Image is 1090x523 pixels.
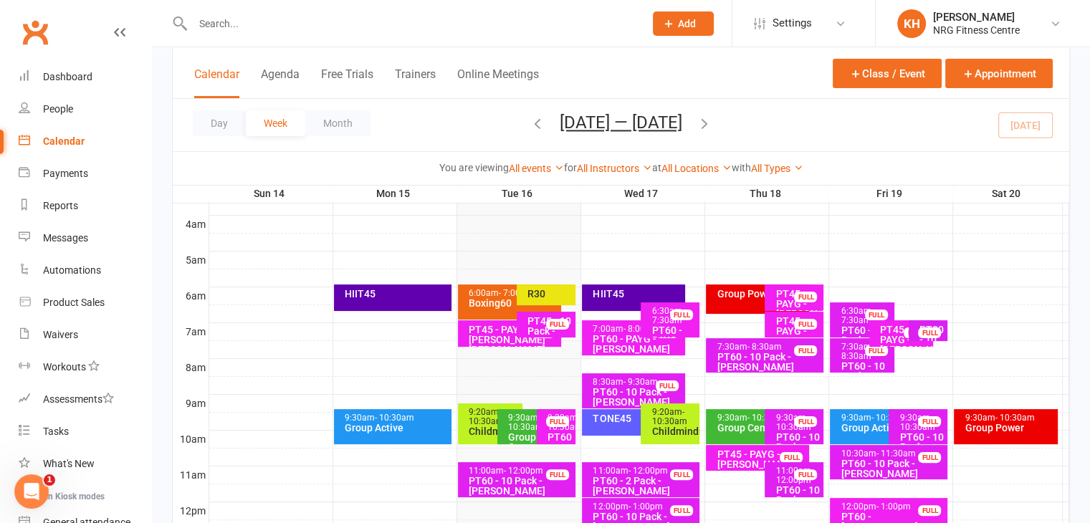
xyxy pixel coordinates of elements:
div: 9:30am [344,413,449,423]
span: - 10:30am [508,413,543,432]
th: 6am [173,287,209,304]
span: - 12:00pm [775,466,813,485]
button: Online Meetings [457,67,539,98]
button: Appointment [945,59,1053,88]
a: People [19,93,151,125]
div: FULL [670,505,693,516]
button: Class / Event [833,59,942,88]
div: R30 [527,289,573,299]
div: [PERSON_NAME] [933,11,1020,24]
div: FULL [918,327,941,338]
div: 9:30am [964,413,1055,423]
div: PT30 - 10 Pack - [PERSON_NAME] [919,325,945,375]
div: FULL [794,416,817,427]
a: All Types [751,163,803,174]
th: Wed 17 [580,185,704,203]
div: 7:30am [716,342,821,352]
div: FULL [904,327,927,338]
div: Reports [43,200,78,211]
a: Dashboard [19,61,151,93]
a: Reports [19,190,151,222]
a: Messages [19,222,151,254]
div: 6:00am [468,289,558,298]
span: - 8:00am [623,324,657,334]
div: FULL [670,469,693,480]
div: Group Power (50) [716,289,806,299]
div: PT60 - 10 Pack - [PERSON_NAME] [840,459,945,479]
th: 4am [173,215,209,233]
strong: with [732,162,751,173]
span: - 8:30am [747,342,781,352]
div: 9:30am [775,413,821,432]
span: - 10:30am [747,413,786,423]
div: FULL [546,416,569,427]
span: - 7:30am [841,306,873,325]
span: - 10:30am [775,413,811,432]
th: Thu 18 [704,185,828,203]
div: PT60 - PAYG - [PERSON_NAME] [592,334,682,354]
button: Week [246,110,305,136]
a: Automations [19,254,151,287]
div: FULL [794,345,817,356]
div: Tasks [43,426,69,437]
span: - 10:30am [899,413,934,432]
div: 9:30am [716,413,806,423]
a: What's New [19,448,151,480]
div: Group Centergy [507,432,558,452]
th: 10am [173,430,209,448]
div: PT45 - PAYG - 2:1 - [PERSON_NAME], [PERSON_NAME]... [775,316,821,366]
span: - 1:00pm [628,502,662,512]
div: FULL [656,380,679,391]
iframe: Intercom live chat [14,474,49,509]
div: Childminding [651,426,697,436]
strong: for [564,162,577,173]
th: Tue 16 [456,185,580,203]
div: Group Active [840,423,930,433]
span: - 12:00pm [628,466,667,476]
div: FULL [865,310,888,320]
strong: You are viewing [439,162,509,173]
input: Search... [188,14,634,34]
a: All Locations [661,163,732,174]
th: 11am [173,466,209,484]
th: 7am [173,322,209,340]
div: 11:00am [775,466,821,485]
div: 7:00am [592,325,682,334]
a: Payments [19,158,151,190]
div: PT45 - PAYG - [PERSON_NAME] [PERSON_NAME] [468,325,558,355]
div: Messages [43,232,88,244]
span: - 11:30am [876,448,915,459]
span: - 1:00pm [876,502,910,512]
th: Sat 20 [952,185,1063,203]
th: 12pm [173,502,209,519]
div: PT45 - PAYG - [PERSON_NAME] [775,289,821,319]
div: PT60 - 10 Pack - [PERSON_NAME] [840,361,891,391]
div: PT60 - 10 Pack - [PERSON_NAME] [592,387,682,407]
div: Product Sales [43,297,105,308]
a: Assessments [19,383,151,416]
div: 10:30am [840,449,945,459]
div: What's New [43,458,95,469]
div: 11:00am [592,466,697,476]
span: - 9:30am [623,377,657,387]
div: 12:00pm [840,502,945,512]
div: Group Centergy [716,423,806,433]
div: PT45 - PAYG - [PERSON_NAME] [716,449,806,469]
div: PT60 - [PERSON_NAME] [547,432,573,462]
div: FULL [865,345,888,356]
div: NRG Fitness Centre [933,24,1020,37]
span: - 10:30am [375,413,414,423]
span: - 10:30am [871,413,910,423]
span: - 10:30am [469,407,504,426]
a: Clubworx [17,14,53,50]
button: Add [653,11,714,36]
div: 9:20am [468,408,519,426]
th: 8am [173,358,209,376]
div: FULL [670,310,693,320]
div: PT60 - 2 Pack - [PERSON_NAME] [592,476,697,496]
div: FULL [546,319,569,330]
a: All Instructors [577,163,652,174]
div: 11:00am [468,466,573,476]
span: - 12:00pm [504,466,543,476]
div: PT60 - PAYG - [PERSON_NAME] [651,325,697,355]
